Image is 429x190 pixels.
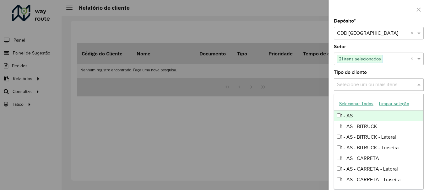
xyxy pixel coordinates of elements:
[410,55,416,63] span: Clear all
[334,174,423,185] div: 1 - AS - CARRETA - Traseira
[334,110,423,121] div: 1 - AS
[334,17,356,25] label: Depósito
[334,132,423,142] div: 1 - AS - BITRUCK - Lateral
[410,29,416,37] span: Clear all
[334,43,346,50] label: Setor
[334,142,423,153] div: 1 - AS - BITRUCK - Traseira
[337,55,383,63] span: 21 itens selecionados
[336,99,376,109] button: Selecionar Todos
[334,164,423,174] div: 1 - AS - CARRETA - Lateral
[334,69,367,76] label: Tipo de cliente
[376,99,412,109] button: Limpar seleção
[334,153,423,164] div: 1 - AS - CARRETA
[334,121,423,132] div: 1 - AS - BITRUCK
[334,94,424,189] ng-dropdown-panel: Options list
